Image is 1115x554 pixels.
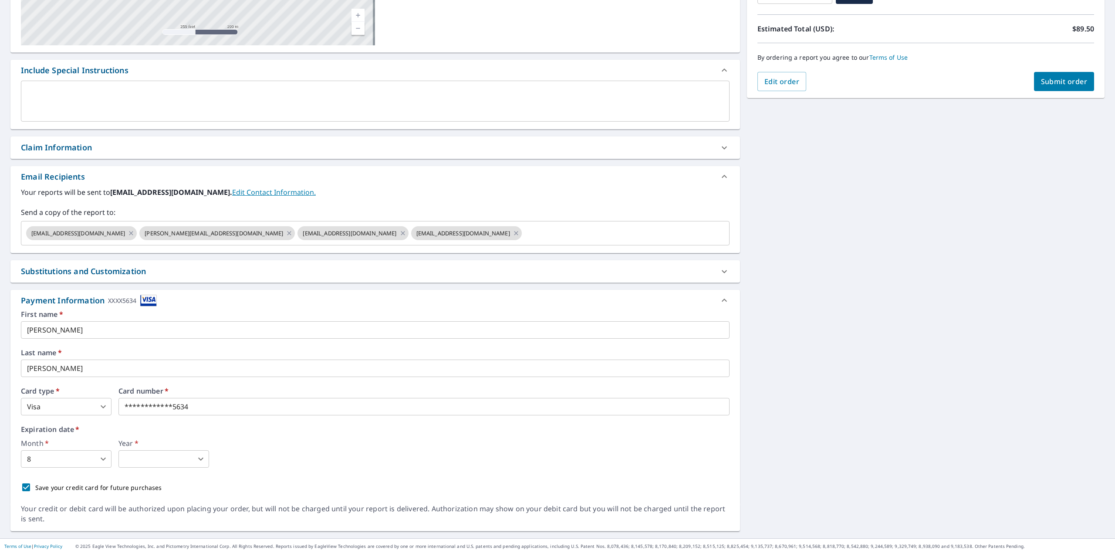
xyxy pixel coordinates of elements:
div: Claim Information [21,142,92,153]
div: [PERSON_NAME][EMAIL_ADDRESS][DOMAIN_NAME] [139,226,295,240]
img: cardImage [140,295,157,306]
div: Substitutions and Customization [10,260,740,282]
div: ​ [118,450,209,468]
div: 8 [21,450,111,468]
label: Card type [21,387,111,394]
div: [EMAIL_ADDRESS][DOMAIN_NAME] [26,226,137,240]
div: Include Special Instructions [21,65,128,76]
div: Visa [21,398,111,415]
div: Payment Information [21,295,157,306]
span: [PERSON_NAME][EMAIL_ADDRESS][DOMAIN_NAME] [139,229,288,238]
label: First name [21,311,730,318]
a: Current Level 17, Zoom In [351,9,365,22]
div: [EMAIL_ADDRESS][DOMAIN_NAME] [411,226,522,240]
label: Month [21,440,111,447]
div: Substitutions and Customization [21,265,146,277]
p: © 2025 Eagle View Technologies, Inc. and Pictometry International Corp. All Rights Reserved. Repo... [75,543,1111,550]
label: Your reports will be sent to [21,187,730,197]
a: Terms of Use [869,53,908,61]
p: Estimated Total (USD): [757,24,926,34]
button: Submit order [1034,72,1095,91]
a: EditContactInfo [232,187,316,197]
a: Privacy Policy [34,543,62,549]
a: Terms of Use [4,543,31,549]
span: [EMAIL_ADDRESS][DOMAIN_NAME] [297,229,402,238]
div: Email Recipients [10,166,740,187]
div: Email Recipients [21,171,85,183]
div: Payment InformationXXXX5634cardImage [10,290,740,311]
b: [EMAIL_ADDRESS][DOMAIN_NAME]. [110,187,232,197]
div: [EMAIL_ADDRESS][DOMAIN_NAME] [297,226,408,240]
p: Save your credit card for future purchases [35,483,162,492]
p: By ordering a report you agree to our [757,54,1094,61]
span: [EMAIL_ADDRESS][DOMAIN_NAME] [26,229,130,238]
div: XXXX5634 [108,295,136,306]
span: Submit order [1041,77,1088,86]
div: Include Special Instructions [10,60,740,81]
span: Edit order [764,77,800,86]
p: | [4,544,62,549]
label: Card number [118,387,730,394]
p: $89.50 [1072,24,1094,34]
label: Last name [21,349,730,356]
label: Year [118,440,209,447]
div: Your credit or debit card will be authorized upon placing your order, but will not be charged unt... [21,504,730,524]
span: [EMAIL_ADDRESS][DOMAIN_NAME] [411,229,515,238]
a: Current Level 17, Zoom Out [351,22,365,35]
label: Send a copy of the report to: [21,207,730,218]
div: Claim Information [10,136,740,159]
label: Expiration date [21,426,730,433]
button: Edit order [757,72,807,91]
